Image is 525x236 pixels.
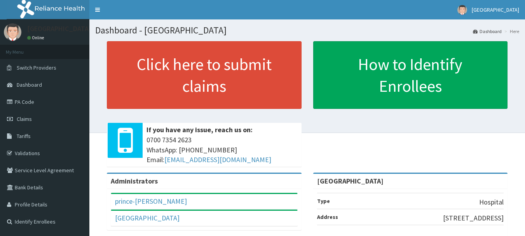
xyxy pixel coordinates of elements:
p: [GEOGRAPHIC_DATA] [27,25,91,32]
img: User Image [457,5,467,15]
span: Tariffs [17,133,31,140]
a: [GEOGRAPHIC_DATA] [115,213,180,222]
a: How to Identify Enrollees [313,41,508,109]
b: Administrators [111,177,158,185]
b: If you have any issue, reach us on: [147,125,253,134]
a: Dashboard [473,28,502,35]
a: prince-[PERSON_NAME] [115,197,187,206]
a: [EMAIL_ADDRESS][DOMAIN_NAME] [164,155,271,164]
p: Hospital [479,197,504,207]
span: [GEOGRAPHIC_DATA] [472,6,519,13]
p: [STREET_ADDRESS] [443,213,504,223]
img: User Image [4,23,21,41]
strong: [GEOGRAPHIC_DATA] [317,177,384,185]
h1: Dashboard - [GEOGRAPHIC_DATA] [95,25,519,35]
b: Type [317,198,330,205]
span: Claims [17,115,32,122]
a: Click here to submit claims [107,41,302,109]
span: Dashboard [17,81,42,88]
a: Online [27,35,46,40]
span: 0700 7354 2623 WhatsApp: [PHONE_NUMBER] Email: [147,135,298,165]
li: Here [502,28,519,35]
span: Switch Providers [17,64,56,71]
b: Address [317,213,338,220]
